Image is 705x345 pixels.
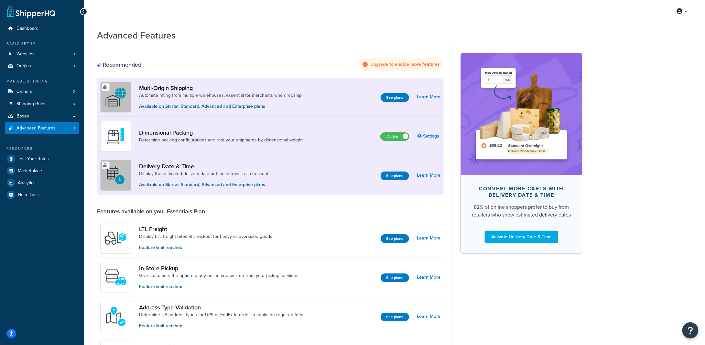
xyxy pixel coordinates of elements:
span: Carriers [16,89,32,95]
button: See plans [381,234,409,243]
button: See plans [381,93,409,102]
h1: Advanced Features [97,29,176,42]
div: Features available on your Essentials Plan [97,208,205,215]
a: Learn More [417,312,440,321]
img: DTVBYsAAAAAASUVORK5CYII= [104,125,127,148]
p: Feature limit reached [139,244,272,251]
img: y79ZsPf0fXUFUhFXDzUgf+ktZg5F2+ohG75+v3d2s1D9TjoU8PiyCIluIjV41seZevKCRuEjTPPOKHJsQcmKCXGdfprl3L4q7... [104,227,127,250]
span: Marketplace [18,168,42,174]
div: Basic Setup [5,41,79,47]
button: See plans [381,273,409,282]
a: Carriers2 [5,86,79,98]
img: wfgcfpwTIucLEAAAAASUVORK5CYII= [104,266,127,289]
a: Automate rating from multiple warehouses, essential for merchants who dropship [139,92,302,99]
a: Websites1 [5,48,79,60]
a: In-Store Pickup [139,265,298,272]
a: Multi-Origin Shipping [139,84,302,92]
div: Resources [5,146,79,151]
span: Websites [16,51,35,57]
a: Display the estimated delivery date or time in transit as checkout. [139,171,269,177]
a: LTL Freight [139,226,272,233]
a: Analytics [5,177,79,189]
li: Websites [5,48,79,60]
span: 1 [74,51,75,57]
li: Advanced Features [5,122,79,134]
div: Convert more carts with delivery date & time [471,185,572,198]
a: Determine US address types for UPS or FedEx in order to apply the required fees [139,312,303,318]
li: Origins [5,60,79,72]
p: Feature limit reached [139,322,303,329]
a: Help Docs [5,189,79,201]
a: Learn More [417,234,440,243]
a: Marketplace [5,165,79,177]
span: Boxes [16,114,29,119]
div: 82% of online shoppers prefer to buy from retailers who show estimated delivery dates [471,203,572,219]
a: Learn More [417,273,440,282]
img: feature-image-ddt-36eae7f7280da8017bfb280eaccd9c446f90b1fe08728e4019434db127062ab4.png [471,63,572,165]
p: Available on Starter, Standard, Advanced and Enterprise plans [139,103,302,110]
span: Analytics [18,180,36,186]
span: 1 [74,126,75,131]
a: Learn More [417,171,440,180]
a: Dashboard [5,23,79,35]
a: Delivery Date & Time [139,163,269,170]
a: Origins1 [5,60,79,72]
a: Shipping Rules [5,98,79,110]
span: Origins [16,63,31,69]
span: Shipping Rules [16,101,47,107]
div: Recommended [97,61,141,68]
a: Activate Delivery Date & Time [485,231,558,243]
button: See plans [381,313,409,321]
span: Test Your Rates [18,156,49,162]
span: Dashboard [16,26,38,31]
span: 1 [74,63,75,69]
li: Carriers [5,86,79,98]
strong: Upgrade to enable more features [370,61,440,68]
div: Manage Shipping [5,79,79,84]
label: Active [381,133,409,140]
a: Display LTL freight rates at checkout for heavy or oversized goods [139,233,272,240]
p: Available on Starter, Standard, Advanced and Enterprise plans [139,181,269,188]
a: Learn More [417,93,440,102]
span: Advanced Features [16,126,56,131]
a: Address Type Validation [139,304,303,311]
p: Feature limit reached [139,283,298,290]
a: Test Your Rates [5,153,79,165]
a: Dimensional Packing [139,129,303,136]
img: kIG8fy0lQAAAABJRU5ErkJggg== [104,305,127,328]
a: Give customers the option to buy online and pick up from your pickup locations [139,273,298,279]
span: 2 [73,89,75,95]
span: Help Docs [18,192,39,198]
button: See plans [381,172,409,180]
a: Determine packing configurations and rate your shipments by dimensional weight [139,137,303,143]
a: Settings [417,132,440,141]
a: Boxes [5,110,79,122]
a: Advanced Features1 [5,122,79,134]
button: Open Resource Center [682,322,699,339]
